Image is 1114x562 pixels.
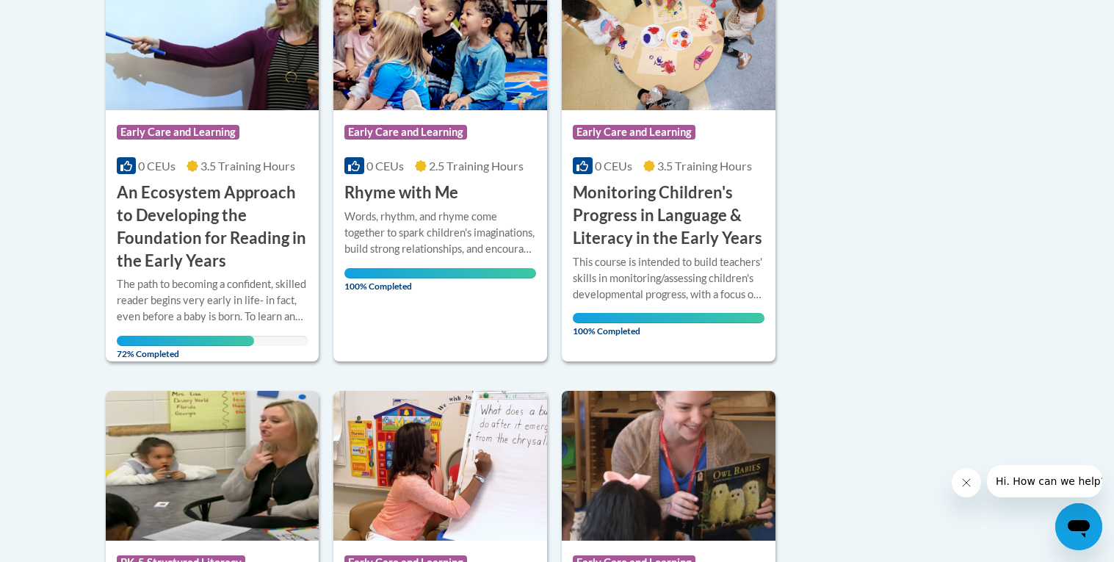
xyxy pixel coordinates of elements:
div: The path to becoming a confident, skilled reader begins very early in life- in fact, even before ... [117,276,308,325]
div: Your progress [344,268,536,278]
span: Early Care and Learning [117,125,239,140]
span: Hi. How can we help? [9,10,119,22]
span: 2.5 Training Hours [429,159,524,173]
img: Course Logo [106,391,319,541]
span: 0 CEUs [366,159,404,173]
img: Course Logo [562,391,775,541]
div: Words, rhythm, and rhyme come together to spark children's imaginations, build strong relationshi... [344,209,536,257]
iframe: Button to launch messaging window [1055,503,1102,550]
img: Course Logo [333,391,547,541]
iframe: Close message [952,468,981,497]
div: This course is intended to build teachers' skills in monitoring/assessing children's developmenta... [573,254,764,303]
span: 3.5 Training Hours [200,159,295,173]
span: 3.5 Training Hours [657,159,752,173]
span: 100% Completed [344,268,536,292]
span: Early Care and Learning [344,125,467,140]
span: 72% Completed [117,336,255,359]
h3: Monitoring Children's Progress in Language & Literacy in the Early Years [573,181,764,249]
h3: Rhyme with Me [344,181,458,204]
span: 0 CEUs [595,159,632,173]
span: 0 CEUs [138,159,176,173]
iframe: Message from company [987,465,1102,497]
div: Your progress [117,336,255,346]
span: 100% Completed [573,313,764,336]
h3: An Ecosystem Approach to Developing the Foundation for Reading in the Early Years [117,181,308,272]
span: Early Care and Learning [573,125,695,140]
div: Your progress [573,313,764,323]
